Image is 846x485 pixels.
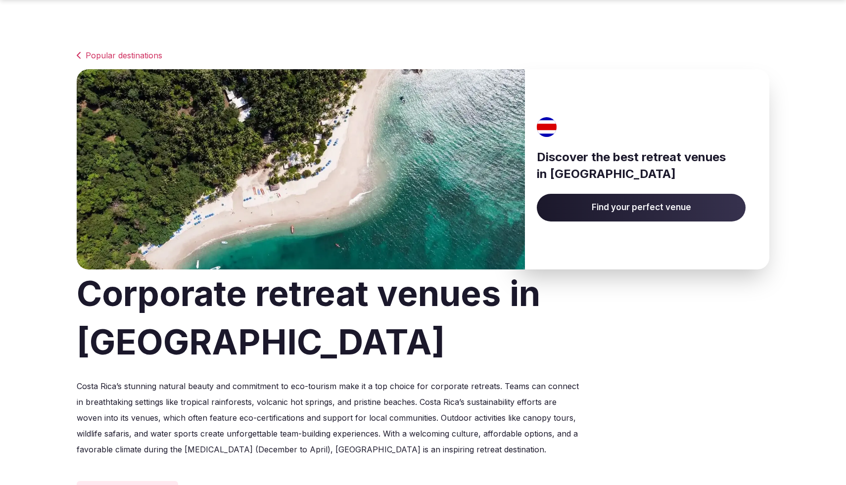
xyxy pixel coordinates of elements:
[534,117,561,137] img: Costa Rica's flag
[537,194,746,221] a: Find your perfect venue
[77,269,769,366] h1: Corporate retreat venues in [GEOGRAPHIC_DATA]
[537,149,746,182] h3: Discover the best retreat venues in [GEOGRAPHIC_DATA]
[77,69,525,269] img: Banner image for Costa Rica representative of the country
[77,49,769,61] a: Popular destinations
[77,378,583,457] p: Costa Rica’s stunning natural beauty and commitment to eco-tourism make it a top choice for corpo...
